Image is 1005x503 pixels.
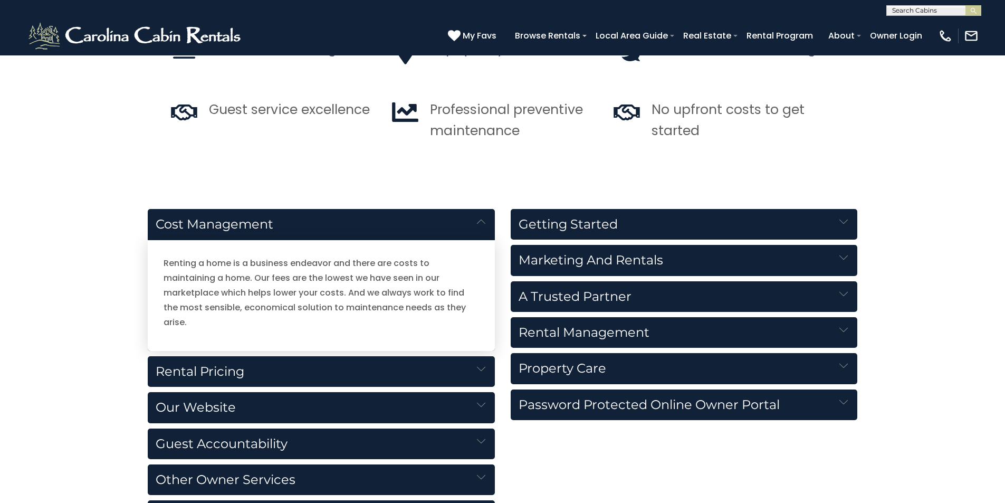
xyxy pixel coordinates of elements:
[209,99,370,120] p: Guest service excellence
[839,290,848,298] img: down-arrow-card.svg
[511,281,858,312] h5: A Trusted Partner
[839,326,848,334] img: down-arrow-card.svg
[148,356,495,387] h5: Rental Pricing
[839,217,848,226] img: down-arrow-card.svg
[430,99,583,141] p: Professional preventive maintenance
[741,26,818,45] a: Rental Program
[148,209,495,240] h5: Cost Management
[938,29,953,43] img: phone-regular-white.png
[839,253,848,262] img: down-arrow-card.svg
[511,353,858,384] h5: Property Care
[510,26,586,45] a: Browse Rentals
[678,26,736,45] a: Real Estate
[477,217,485,226] img: down-arrow-card.svg
[26,20,245,52] img: White-1-2.png
[477,437,485,445] img: down-arrow-card.svg
[511,245,858,276] h5: Marketing and Rentals
[865,26,927,45] a: Owner Login
[477,473,485,481] img: down-arrow-card.svg
[448,29,499,43] a: My Favs
[148,392,495,423] h5: Our Website
[511,209,858,240] h5: Getting Started
[839,398,848,406] img: down-arrow-card.svg
[823,26,860,45] a: About
[148,464,495,495] h5: Other Owner Services
[652,99,805,141] p: No upfront costs to get started
[477,365,485,373] img: down-arrow-card.svg
[511,390,858,420] h5: Password Protected Online Owner Portal
[590,26,673,45] a: Local Area Guide
[477,401,485,409] img: down-arrow-card.svg
[148,429,495,459] h5: Guest Accountability
[964,29,979,43] img: mail-regular-white.png
[463,29,496,42] span: My Favs
[511,317,858,348] h5: Rental Management
[164,256,479,330] p: Renting a home is a business endeavor and there are costs to maintaining a home. Our fees are the...
[839,362,848,370] img: down-arrow-card.svg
